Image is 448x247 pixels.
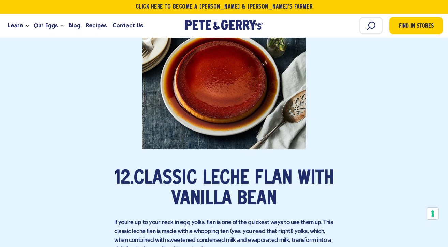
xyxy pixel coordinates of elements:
[134,169,334,209] a: Classic Leche Flan With Vanilla Bean
[34,21,58,30] span: Our Eggs
[83,16,109,35] a: Recipes
[5,16,26,35] a: Learn
[69,21,80,30] span: Blog
[110,16,146,35] a: Contact Us
[8,21,23,30] span: Learn
[66,16,83,35] a: Blog
[26,25,29,27] button: Open the dropdown menu for Learn
[389,17,443,34] a: Find in Stores
[60,25,64,27] button: Open the dropdown menu for Our Eggs
[86,21,107,30] span: Recipes
[114,168,334,209] h2: 12.
[31,16,60,35] a: Our Eggs
[113,21,143,30] span: Contact Us
[359,17,383,34] input: Search
[399,22,434,31] span: Find in Stores
[427,208,438,219] button: Your consent preferences for tracking technologies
